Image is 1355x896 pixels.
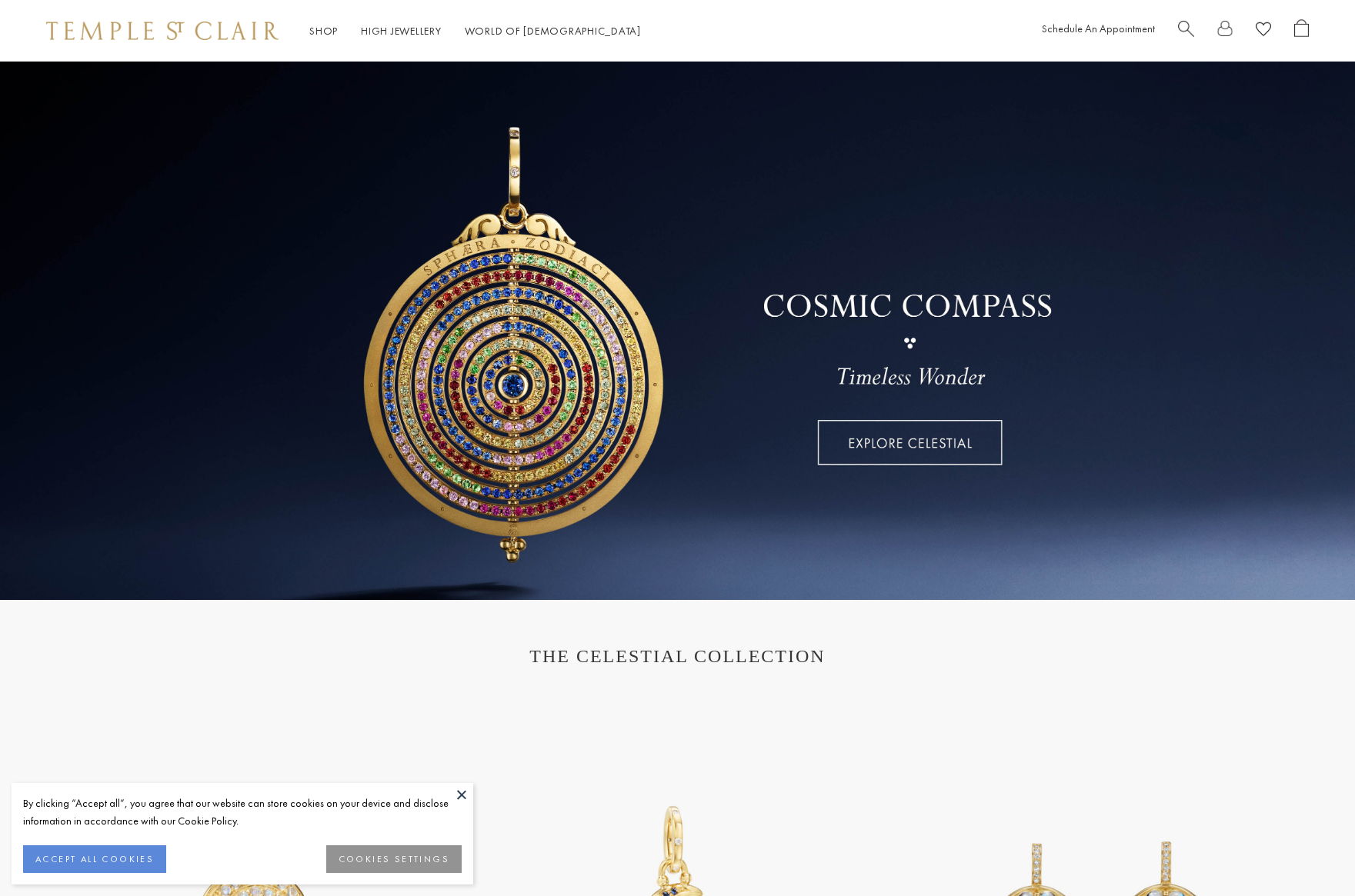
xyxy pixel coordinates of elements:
[465,24,641,38] a: World of [DEMOGRAPHIC_DATA]World of [DEMOGRAPHIC_DATA]
[326,845,462,873] button: COOKIES SETTINGS
[46,22,279,40] img: Temple St. Clair
[1256,19,1271,43] a: View Wishlist
[309,24,338,38] a: ShopShop
[309,22,641,41] nav: Main navigation
[62,646,1293,667] h1: THE CELESTIAL COLLECTION
[361,24,442,38] a: High JewelleryHigh Jewellery
[23,794,462,830] div: By clicking “Accept all”, you agree that our website can store cookies on your device and disclos...
[23,845,166,873] button: ACCEPT ALL COOKIES
[1294,19,1309,43] a: Open Shopping Bag
[1042,22,1155,35] a: Schedule An Appointment
[1178,19,1194,43] a: Search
